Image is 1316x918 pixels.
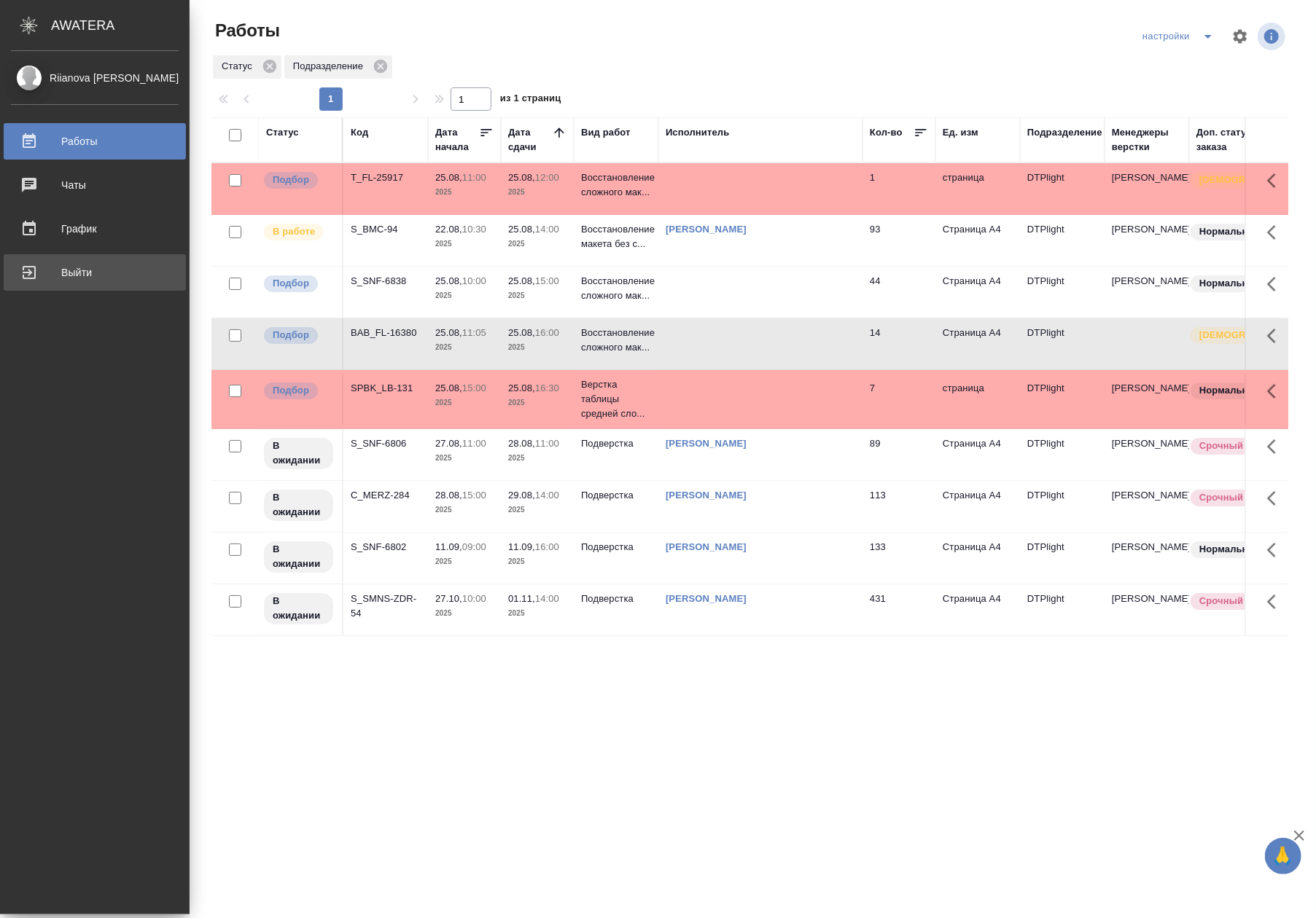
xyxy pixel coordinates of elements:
td: DTPlight [1020,267,1105,318]
div: Работы [11,130,179,152]
td: DTPlight [1020,584,1105,635]
p: 25.08, [435,275,462,286]
button: Здесь прячутся важные кнопки [1258,584,1293,619]
div: SPBK_LB-131 [351,381,421,396]
div: Статус [266,125,299,140]
button: Здесь прячутся важные кнопки [1258,429,1293,464]
span: Работы [211,19,280,42]
p: 10:00 [462,275,486,286]
p: 25.08, [508,224,535,235]
p: 16:00 [535,327,559,338]
td: DTPlight [1020,374,1105,425]
td: Страница А4 [935,481,1020,532]
button: Здесь прячутся важные кнопки [1258,481,1293,516]
p: В ожидании [273,490,324,519]
div: BAB_FL-16380 [351,326,421,340]
p: 2025 [435,451,494,466]
div: График [11,218,179,240]
a: [PERSON_NAME] [666,490,747,501]
p: Подверстка [581,592,651,606]
p: 27.10, [435,593,462,604]
td: 89 [863,429,935,480]
p: В работе [273,224,315,239]
p: Подбор [273,276,309,291]
p: Восстановление сложного мак... [581,326,651,355]
div: Код [351,125,368,140]
p: Верстка таблицы средней сло... [581,377,651,421]
button: Здесь прячутся важные кнопки [1258,318,1293,353]
div: Можно подбирать исполнителей [262,381,335,401]
td: Страница А4 [935,584,1020,635]
div: Доп. статус заказа [1196,125,1273,154]
div: S_BMC-94 [351,222,421,237]
p: 25.08, [435,327,462,338]
td: DTPlight [1020,318,1105,369]
p: [DEMOGRAPHIC_DATA] [1199,328,1272,342]
p: 2025 [508,606,566,621]
p: [PERSON_NAME] [1112,222,1182,237]
p: Подверстка [581,436,651,451]
div: Исполнитель выполняет работу [262,222,335,242]
p: Подбор [273,383,309,398]
button: Здесь прячутся важные кнопки [1258,163,1293,198]
p: [PERSON_NAME] [1112,436,1182,451]
p: 10:30 [462,224,486,235]
p: 27.08, [435,438,462,449]
button: Здесь прячутся важные кнопки [1258,374,1293,409]
a: График [4,211,186,247]
td: DTPlight [1020,481,1105,532]
td: Страница А4 [935,533,1020,584]
td: DTPlight [1020,163,1105,214]
p: 25.08, [435,172,462,183]
td: 7 [863,374,935,425]
p: Срочный [1199,439,1243,453]
div: Можно подбирать исполнителей [262,170,335,190]
div: Подразделение [1027,125,1102,140]
div: Дата начала [435,125,479,154]
td: 93 [863,215,935,266]
p: 2025 [508,289,566,303]
p: 16:30 [535,382,559,393]
div: Riianova [PERSON_NAME] [11,70,179,86]
p: 25.08, [508,275,535,286]
div: Можно подбирать исполнителей [262,274,335,294]
div: Дата сдачи [508,125,552,154]
div: Исполнитель [666,125,730,140]
p: 2025 [508,554,566,569]
p: 11:00 [535,438,559,449]
td: DTPlight [1020,429,1105,480]
p: 15:00 [462,490,486,501]
p: 09:00 [462,541,486,552]
button: Здесь прячутся важные кнопки [1258,533,1293,568]
div: S_SNF-6838 [351,274,421,289]
p: 14:00 [535,593,559,604]
div: Исполнитель назначен, приступать к работе пока рано [262,540,335,574]
p: 2025 [508,237,566,251]
td: страница [935,163,1020,214]
td: Страница А4 [935,429,1020,480]
div: Ед. изм [943,125,978,140]
p: [PERSON_NAME] [1112,274,1182,289]
p: 11.09, [508,541,535,552]
p: 25.08, [508,327,535,338]
button: Здесь прячутся важные кнопки [1258,215,1293,250]
p: 29.08, [508,490,535,501]
a: Чаты [4,167,186,203]
p: 14:00 [535,224,559,235]
a: Работы [4,123,186,160]
p: В ожидании [273,439,324,468]
p: 15:00 [535,275,559,286]
p: В ожидании [273,594,324,623]
p: Срочный [1199,594,1243,608]
p: Подверстка [581,488,651,503]
p: Подверстка [581,540,651,554]
p: [PERSON_NAME] [1112,540,1182,554]
div: Чаты [11,174,179,196]
td: DTPlight [1020,533,1105,584]
p: 11:05 [462,327,486,338]
div: Исполнитель назначен, приступать к работе пока рано [262,436,335,471]
a: [PERSON_NAME] [666,593,747,604]
p: 28.08, [508,438,535,449]
p: Срочный [1199,490,1243,505]
span: из 1 страниц [500,90,561,111]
